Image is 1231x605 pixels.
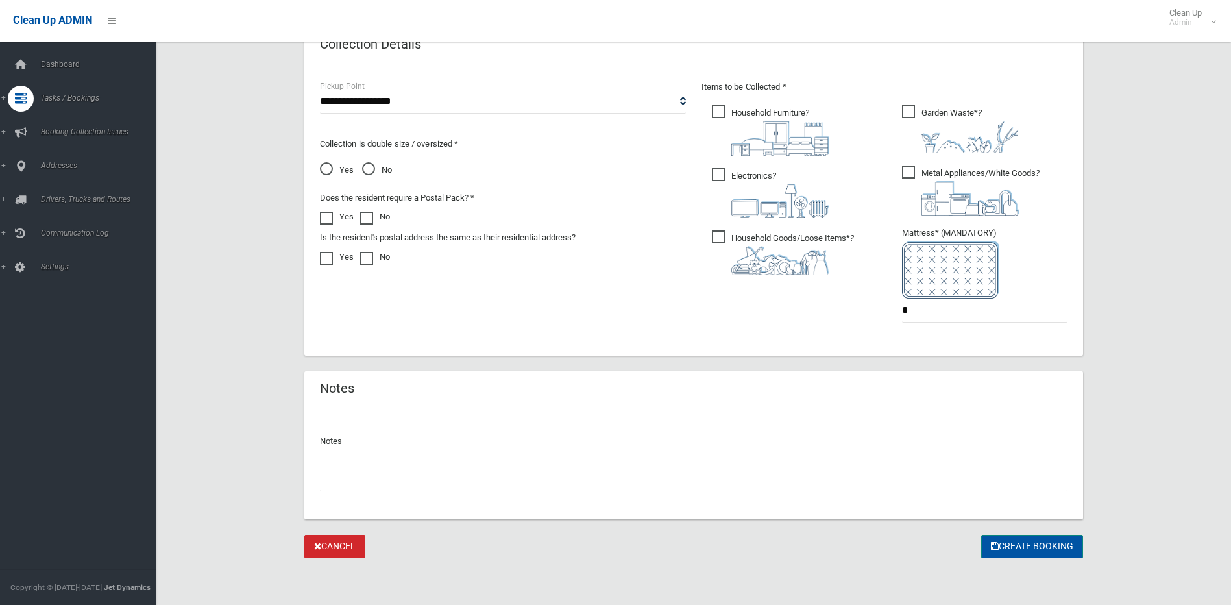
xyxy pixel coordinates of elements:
[37,161,165,170] span: Addresses
[360,249,390,265] label: No
[701,79,1067,95] p: Items to be Collected *
[731,171,829,218] i: ?
[362,162,392,178] span: No
[304,376,370,401] header: Notes
[902,241,999,299] img: e7408bece873d2c1783593a074e5cb2f.png
[731,233,854,275] i: ?
[320,230,576,245] label: Is the resident's postal address the same as their residential address?
[320,434,1067,449] p: Notes
[712,230,854,275] span: Household Goods/Loose Items*
[981,535,1083,559] button: Create Booking
[902,166,1040,216] span: Metal Appliances/White Goods
[731,184,829,218] img: 394712a680b73dbc3d2a6a3a7ffe5a07.png
[10,583,102,592] span: Copyright © [DATE]-[DATE]
[320,249,354,265] label: Yes
[360,209,390,225] label: No
[304,32,437,57] header: Collection Details
[712,168,829,218] span: Electronics
[731,108,829,156] i: ?
[37,60,165,69] span: Dashboard
[921,168,1040,216] i: ?
[320,136,686,152] p: Collection is double size / oversized *
[304,535,365,559] a: Cancel
[37,262,165,271] span: Settings
[320,162,354,178] span: Yes
[37,195,165,204] span: Drivers, Trucks and Routes
[731,121,829,156] img: aa9efdbe659d29b613fca23ba79d85cb.png
[921,181,1019,216] img: 36c1b0289cb1767239cdd3de9e694f19.png
[902,105,1019,153] span: Garden Waste*
[104,583,151,592] strong: Jet Dynamics
[37,127,165,136] span: Booking Collection Issues
[320,190,474,206] label: Does the resident require a Postal Pack? *
[921,121,1019,153] img: 4fd8a5c772b2c999c83690221e5242e0.png
[712,105,829,156] span: Household Furniture
[1169,18,1202,27] small: Admin
[921,108,1019,153] i: ?
[320,209,354,225] label: Yes
[902,228,1067,299] span: Mattress* (MANDATORY)
[37,93,165,103] span: Tasks / Bookings
[1163,8,1215,27] span: Clean Up
[37,228,165,238] span: Communication Log
[731,246,829,275] img: b13cc3517677393f34c0a387616ef184.png
[13,14,92,27] span: Clean Up ADMIN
